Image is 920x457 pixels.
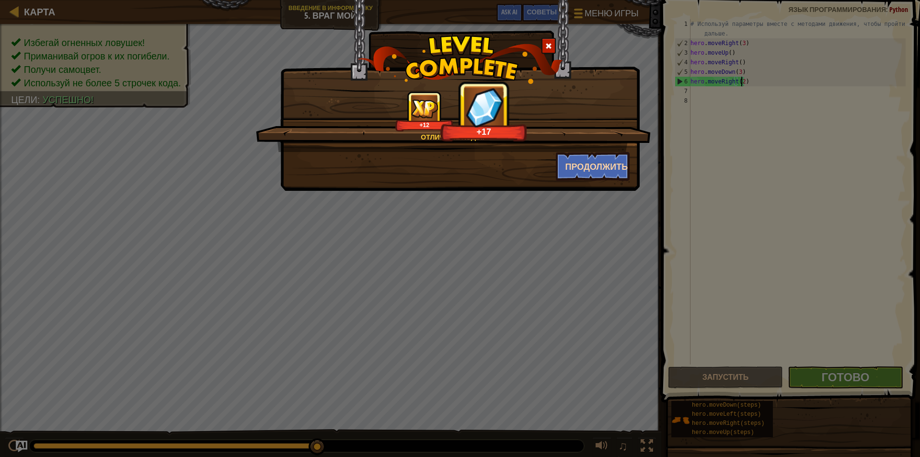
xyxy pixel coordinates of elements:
button: Продолжить [556,152,630,181]
img: level_complete.png [357,35,563,84]
img: reward_icon_xp.png [411,99,438,118]
div: Отличные ходы! [301,132,604,142]
div: +17 [443,126,525,137]
img: reward_icon_gems.png [466,87,503,127]
div: +12 [397,121,451,129]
